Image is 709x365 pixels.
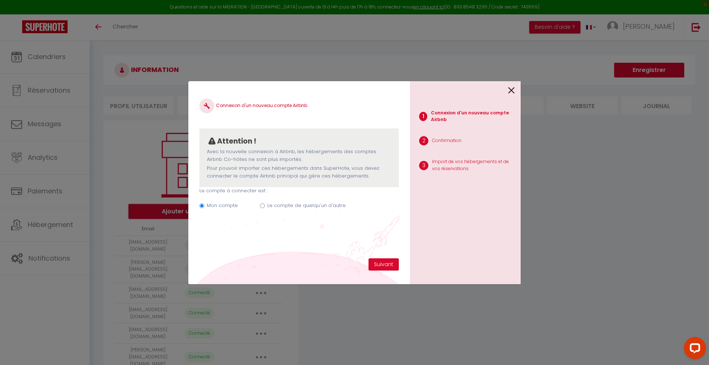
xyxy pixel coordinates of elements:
[432,137,462,144] p: Confirmation
[199,99,399,113] h4: Connexion d'un nouveau compte Airbnb
[419,161,428,170] span: 3
[678,334,709,365] iframe: LiveChat chat widget
[369,258,399,271] button: Suivant
[432,158,515,172] p: Import de vos hébergements et de vos réservations
[207,165,391,180] p: Pour pouvoir importer ces hébergements dans SuperHote, vous devez connecter le compte Airbnb prin...
[199,187,399,194] p: Le compte à connecter est :
[207,202,238,209] label: Mon compte
[419,136,428,145] span: 2
[419,112,427,121] span: 1
[431,110,515,124] p: Connexion d'un nouveau compte Airbnb
[207,148,391,163] p: Avec la nouvelle connexion à Airbnb, les hébergements des comptes Airbnb Co-hôtes ne sont plus im...
[217,136,256,147] p: Attention !
[267,202,346,209] label: Le compte de quelqu'un d'autre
